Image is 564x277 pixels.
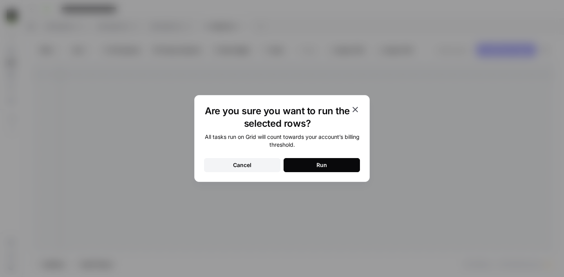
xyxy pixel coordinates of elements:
[204,105,351,130] h1: Are you sure you want to run the selected rows?
[204,133,360,149] div: All tasks run on Grid will count towards your account’s billing threshold.
[316,161,327,169] div: Run
[284,158,360,172] button: Run
[204,158,280,172] button: Cancel
[233,161,251,169] div: Cancel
